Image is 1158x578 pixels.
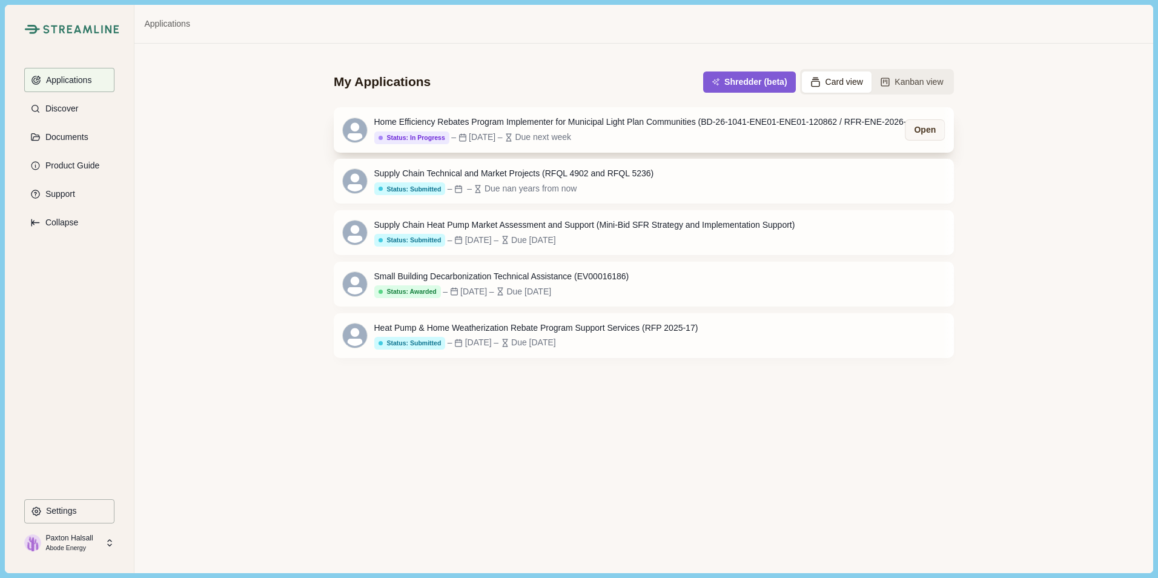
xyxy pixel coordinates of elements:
[374,131,449,144] button: Status: In Progress
[24,96,114,121] button: Discover
[374,182,446,195] button: Status: Submitted
[443,285,448,298] div: –
[24,68,114,92] button: Applications
[45,543,93,553] p: Abode Energy
[42,506,77,516] p: Settings
[24,125,114,149] button: Documents
[511,234,556,247] div: Due [DATE]
[343,169,367,193] svg: avatar
[494,336,498,349] div: –
[872,71,952,93] button: Kanban view
[374,167,654,180] div: Supply Chain Technical and Market Projects (RFQL 4902 and RFQL 5236)
[448,336,452,349] div: –
[374,337,446,350] button: Status: Submitted
[374,234,446,247] button: Status: Submitted
[41,132,88,142] p: Documents
[451,131,456,144] div: –
[43,25,119,34] img: Streamline Climate Logo
[515,131,571,144] div: Due next week
[334,210,954,255] a: Supply Chain Heat Pump Market Assessment and Support (Mini-Bid SFR Strategy and Implementation Su...
[379,236,442,244] div: Status: Submitted
[41,161,100,171] p: Product Guide
[506,285,551,298] div: Due [DATE]
[334,107,954,152] a: Home Efficiency Rebates Program Implementer for Municipal Light Plan Communities (BD-26-1041-ENE0...
[374,116,919,128] div: Home Efficiency Rebates Program Implementer for Municipal Light Plan Communities (BD-26-1041-ENE0...
[144,18,190,30] a: Applications
[41,104,78,114] p: Discover
[465,336,492,349] div: [DATE]
[334,313,954,358] a: Heat Pump & Home Weatherization Rebate Program Support Services (RFP 2025-17)Status: Submitted–[D...
[494,234,498,247] div: –
[343,221,367,245] svg: avatar
[465,234,492,247] div: [DATE]
[24,499,114,523] button: Settings
[469,131,495,144] div: [DATE]
[343,324,367,348] svg: avatar
[374,285,441,298] button: Status: Awarded
[802,71,872,93] button: Card view
[485,182,577,195] div: Due nan years from now
[41,218,78,228] p: Collapse
[460,285,487,298] div: [DATE]
[45,533,93,543] p: Paxton Halsall
[41,189,75,199] p: Support
[489,285,494,298] div: –
[511,336,556,349] div: Due [DATE]
[42,75,92,85] p: Applications
[24,24,39,34] img: Streamline Climate Logo
[467,182,472,195] div: –
[24,210,114,234] button: Expand
[703,71,795,93] button: Shredder (beta)
[343,118,367,142] svg: avatar
[334,159,954,204] a: Supply Chain Technical and Market Projects (RFQL 4902 and RFQL 5236)Status: Submitted––Due nan ye...
[379,134,445,142] div: Status: In Progress
[24,534,41,551] img: profile picture
[905,119,945,141] button: Open
[374,322,698,334] div: Heat Pump & Home Weatherization Rebate Program Support Services (RFP 2025-17)
[374,219,795,231] div: Supply Chain Heat Pump Market Assessment and Support (Mini-Bid SFR Strategy and Implementation Su...
[379,288,437,296] div: Status: Awarded
[24,153,114,178] button: Product Guide
[334,262,954,307] a: Small Building Decarbonization Technical Assistance (EV00016186)Status: Awarded–[DATE]–Due [DATE]
[24,24,114,34] a: Streamline Climate LogoStreamline Climate Logo
[498,131,503,144] div: –
[374,270,629,283] div: Small Building Decarbonization Technical Assistance (EV00016186)
[448,234,452,247] div: –
[24,182,114,206] button: Support
[343,272,367,296] svg: avatar
[448,182,452,195] div: –
[334,73,431,90] div: My Applications
[24,499,114,528] a: Settings
[379,185,442,193] div: Status: Submitted
[379,339,442,347] div: Status: Submitted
